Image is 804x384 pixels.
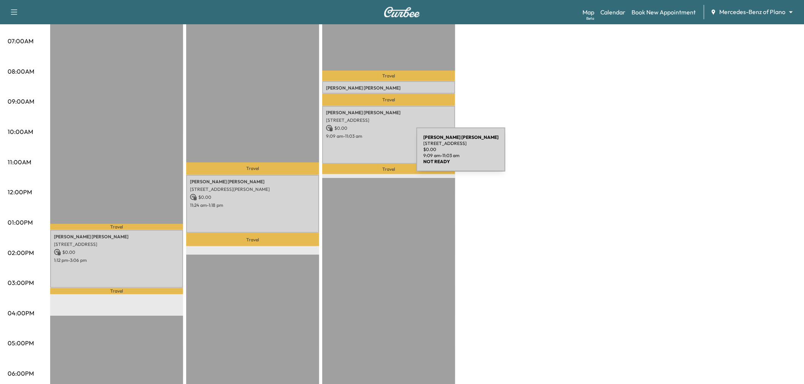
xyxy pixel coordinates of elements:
div: Beta [586,16,594,21]
p: Travel [186,162,319,175]
p: 05:00PM [8,338,34,348]
a: Book New Appointment [632,8,696,17]
b: [PERSON_NAME] [PERSON_NAME] [423,134,499,140]
img: Curbee Logo [384,7,420,17]
a: Calendar [600,8,626,17]
p: 9:09 am - 11:03 am [423,153,499,159]
b: NOT READY [423,159,450,164]
a: MapBeta [582,8,594,17]
p: [STREET_ADDRESS] [54,241,179,247]
p: 01:00PM [8,218,33,227]
p: [STREET_ADDRESS][PERSON_NAME] [190,186,315,192]
p: 10:00AM [8,127,33,136]
p: Travel [50,288,183,294]
p: [PERSON_NAME] [PERSON_NAME] [326,85,451,91]
p: [STREET_ADDRESS] [423,140,499,146]
p: 9:09 am - 11:03 am [326,133,451,139]
p: 09:00AM [8,97,34,106]
p: 03:00PM [8,278,34,287]
p: Travel [322,71,455,81]
p: 12:00PM [8,187,32,197]
p: Travel [322,164,455,174]
p: $ 0.00 [423,146,499,153]
span: Mercedes-Benz of Plano [720,8,786,16]
p: Travel [322,94,455,106]
p: 02:00PM [8,248,34,257]
p: [STREET_ADDRESS] [326,117,451,123]
p: [PERSON_NAME] [PERSON_NAME] [326,110,451,116]
p: 06:00PM [8,369,34,378]
p: 11:24 am - 1:18 pm [190,202,315,208]
p: 1:12 pm - 3:06 pm [54,257,179,263]
p: Travel [50,224,183,230]
p: [STREET_ADDRESS] [326,93,451,99]
p: 11:00AM [8,157,31,167]
p: $ 0.00 [190,194,315,201]
p: [PERSON_NAME] [PERSON_NAME] [190,179,315,185]
p: $ 0.00 [326,125,451,132]
p: 07:00AM [8,36,33,46]
p: Travel [186,233,319,246]
p: 04:00PM [8,308,34,318]
p: $ 0.00 [54,249,179,256]
p: [PERSON_NAME] [PERSON_NAME] [54,234,179,240]
p: 08:00AM [8,67,34,76]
